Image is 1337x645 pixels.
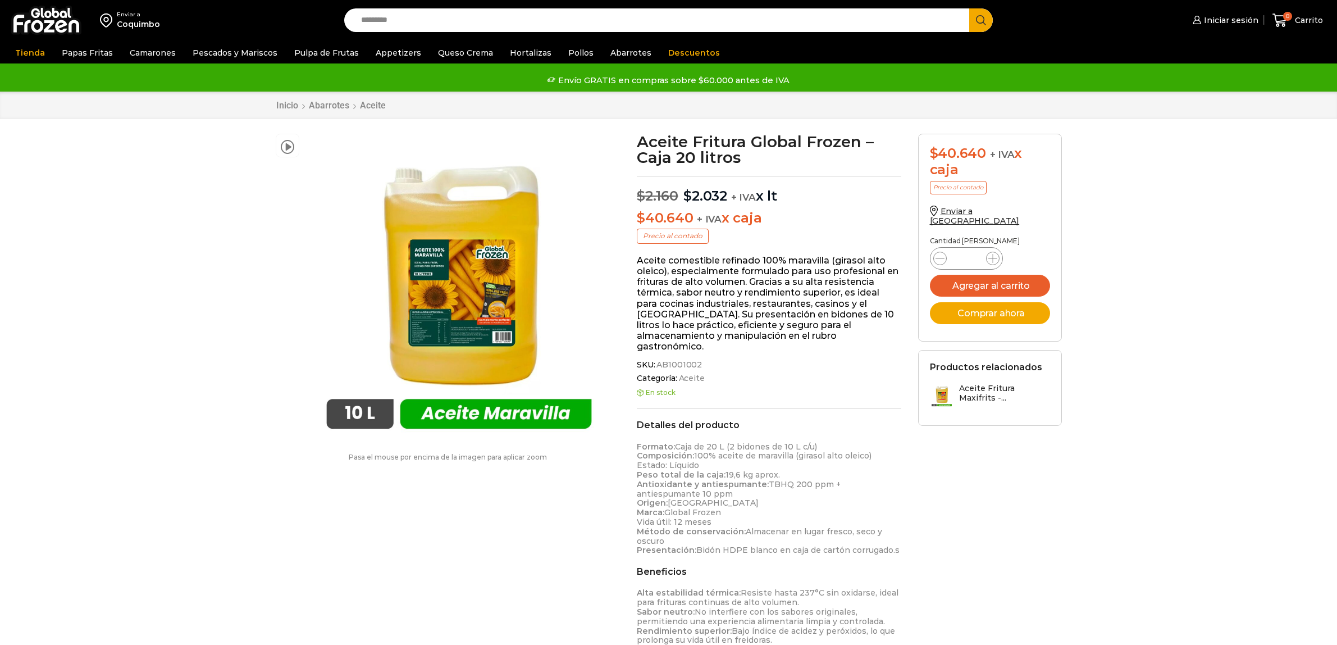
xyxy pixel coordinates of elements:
a: 0 Carrito [1270,7,1326,34]
p: x lt [637,176,901,205]
a: Abarrotes [605,42,657,63]
div: Enviar a [117,11,160,19]
bdi: 2.160 [637,188,678,204]
a: Aceite Fritura Maxifrits -... [930,384,1050,408]
strong: Origen: [637,498,668,508]
a: Abarrotes [308,100,350,111]
strong: Rendimiento superior: [637,626,732,636]
p: Precio al contado [637,229,709,243]
span: $ [683,188,692,204]
span: + IVA [731,192,756,203]
strong: Sabor neutro: [637,607,695,617]
a: Inicio [276,100,299,111]
button: Search button [969,8,993,32]
a: Appetizers [370,42,427,63]
nav: Breadcrumb [276,100,386,111]
a: Hortalizas [504,42,557,63]
bdi: 40.640 [637,210,693,226]
a: Pollos [563,42,599,63]
a: Aceite [359,100,386,111]
div: x caja [930,146,1050,178]
span: Categoría: [637,374,901,383]
h2: Beneficios [637,566,901,577]
p: Precio al contado [930,181,987,194]
bdi: 40.640 [930,145,986,161]
span: $ [930,145,938,161]
a: Enviar a [GEOGRAPHIC_DATA] [930,206,1020,226]
strong: Alta estabilidad térmica: [637,588,741,598]
h3: Aceite Fritura Maxifrits -... [959,384,1050,403]
strong: Presentación: [637,545,696,555]
p: Caja de 20 L (2 bidones de 10 L c/u) 100% aceite de maravilla (girasol alto oleico) Estado: Líqui... [637,442,901,556]
span: Carrito [1292,15,1323,26]
a: Iniciar sesión [1190,9,1258,31]
span: + IVA [990,149,1015,160]
bdi: 2.032 [683,188,727,204]
a: Camarones [124,42,181,63]
span: $ [637,210,645,226]
h2: Productos relacionados [930,362,1042,373]
strong: Antioxidante y antiespumante: [637,479,769,489]
a: Papas Fritas [56,42,118,63]
a: Tienda [10,42,51,63]
a: Aceite [677,374,705,383]
p: x caja [637,210,901,226]
span: AB1001002 [655,360,702,370]
p: Pasa el mouse por encima de la imagen para aplicar zoom [276,453,620,461]
strong: Peso total de la caja: [637,470,725,480]
span: Iniciar sesión [1201,15,1258,26]
strong: Composición: [637,451,694,461]
span: 0 [1283,12,1292,21]
strong: Formato: [637,442,675,452]
span: + IVA [697,214,722,225]
a: Descuentos [663,42,725,63]
a: Pescados y Mariscos [187,42,283,63]
p: Cantidad [PERSON_NAME] [930,237,1050,245]
button: Agregar al carrito [930,275,1050,297]
span: SKU: [637,360,901,370]
img: aceite maravilla [305,134,613,442]
input: Product quantity [956,251,977,266]
strong: Método de conservación: [637,526,746,537]
h2: Detalles del producto [637,420,901,430]
button: Comprar ahora [930,302,1050,324]
strong: Marca: [637,507,664,517]
a: Pulpa de Frutas [289,42,364,63]
p: Aceite comestible refinado 100% maravilla (girasol alto oleico), especialmente formulado para uso... [637,255,901,352]
div: Coquimbo [117,19,160,30]
img: address-field-icon.svg [100,11,117,30]
h1: Aceite Fritura Global Frozen – Caja 20 litros [637,134,901,165]
span: $ [637,188,645,204]
p: En stock [637,389,901,397]
a: Queso Crema [432,42,499,63]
